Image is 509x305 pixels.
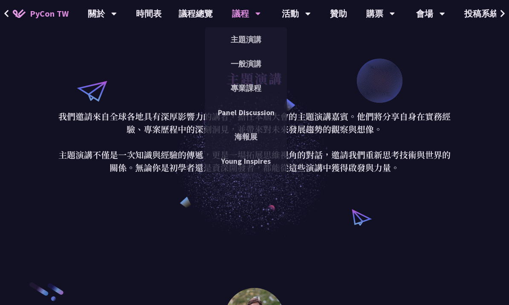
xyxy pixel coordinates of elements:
[13,9,26,18] img: Home icon of PyCon TW 2025
[205,54,287,74] a: 一般演講
[56,110,453,174] p: 我們邀請來自全球各地具有深厚影響力的講者，擔任本屆大會的主題演講嘉賓。他們將分享自身在實務經驗、專案歷程中的深刻洞見，並帶來對未來發展趨勢的觀察與想像。 主題演講不僅是一次知識與經驗的傳遞，更是...
[30,7,69,20] span: PyCon TW
[205,78,287,98] a: 專業課程
[4,3,77,24] a: PyCon TW
[205,102,287,122] a: Panel Discussion
[205,29,287,49] a: 主題演講
[205,127,287,147] a: 海報展
[205,151,287,171] a: Young Inspires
